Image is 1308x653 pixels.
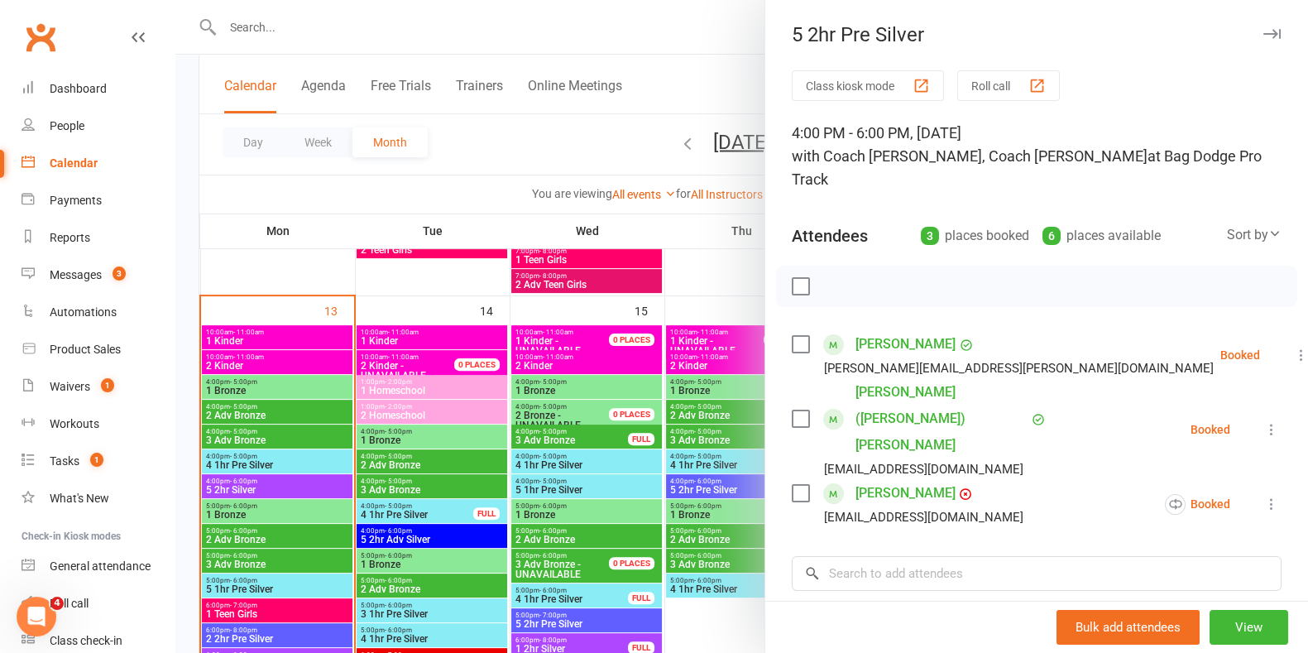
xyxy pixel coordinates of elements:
[824,459,1023,480] div: [EMAIL_ADDRESS][DOMAIN_NAME]
[22,368,175,406] a: Waivers 1
[50,194,102,207] div: Payments
[792,224,868,247] div: Attendees
[22,548,175,585] a: General attendance kiosk mode
[17,597,56,636] iframe: Intercom live chat
[22,257,175,294] a: Messages 3
[22,70,175,108] a: Dashboard
[22,443,175,480] a: Tasks 1
[824,358,1214,379] div: [PERSON_NAME][EMAIL_ADDRESS][PERSON_NAME][DOMAIN_NAME]
[1227,224,1282,246] div: Sort by
[50,559,151,573] div: General attendance
[855,480,956,507] a: [PERSON_NAME]
[824,507,1023,528] div: [EMAIL_ADDRESS][DOMAIN_NAME]
[50,119,84,132] div: People
[50,634,122,647] div: Class check-in
[1220,349,1260,361] div: Booked
[50,305,117,319] div: Automations
[22,219,175,257] a: Reports
[20,17,61,58] a: Clubworx
[22,585,175,622] a: Roll call
[113,266,126,281] span: 3
[50,156,98,170] div: Calendar
[1165,494,1230,515] div: Booked
[50,82,107,95] div: Dashboard
[50,343,121,356] div: Product Sales
[921,227,939,245] div: 3
[1056,610,1200,645] button: Bulk add attendees
[50,597,64,610] span: 4
[792,122,1282,191] div: 4:00 PM - 6:00 PM, [DATE]
[792,556,1282,591] input: Search to add attendees
[50,268,102,281] div: Messages
[50,417,99,430] div: Workouts
[957,70,1060,101] button: Roll call
[22,182,175,219] a: Payments
[1191,424,1230,435] div: Booked
[50,454,79,468] div: Tasks
[90,453,103,467] span: 1
[22,108,175,145] a: People
[50,492,109,505] div: What's New
[765,23,1308,46] div: 5 2hr Pre Silver
[1042,227,1061,245] div: 6
[1210,610,1288,645] button: View
[50,380,90,393] div: Waivers
[792,70,944,101] button: Class kiosk mode
[22,331,175,368] a: Product Sales
[1042,224,1161,247] div: places available
[22,294,175,331] a: Automations
[22,406,175,443] a: Workouts
[50,597,89,610] div: Roll call
[921,224,1029,247] div: places booked
[855,331,956,358] a: [PERSON_NAME]
[855,379,1028,459] a: [PERSON_NAME] ([PERSON_NAME]) [PERSON_NAME]
[101,378,114,392] span: 1
[50,231,90,244] div: Reports
[792,147,1147,165] span: with Coach [PERSON_NAME], Coach [PERSON_NAME]
[22,480,175,517] a: What's New
[22,145,175,182] a: Calendar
